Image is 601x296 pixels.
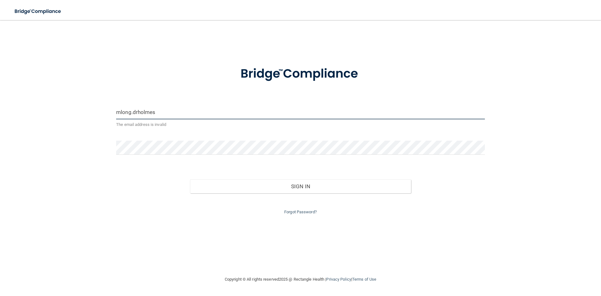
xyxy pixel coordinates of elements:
[116,105,485,119] input: Email
[116,121,485,128] p: The email address is invalid
[190,179,411,193] button: Sign In
[352,277,376,282] a: Terms of Use
[186,269,415,289] div: Copyright © All rights reserved 2025 @ Rectangle Health | |
[326,277,351,282] a: Privacy Policy
[9,5,67,18] img: bridge_compliance_login_screen.278c3ca4.svg
[284,210,317,214] a: Forgot Password?
[228,58,373,90] img: bridge_compliance_login_screen.278c3ca4.svg
[493,252,593,277] iframe: Drift Widget Chat Controller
